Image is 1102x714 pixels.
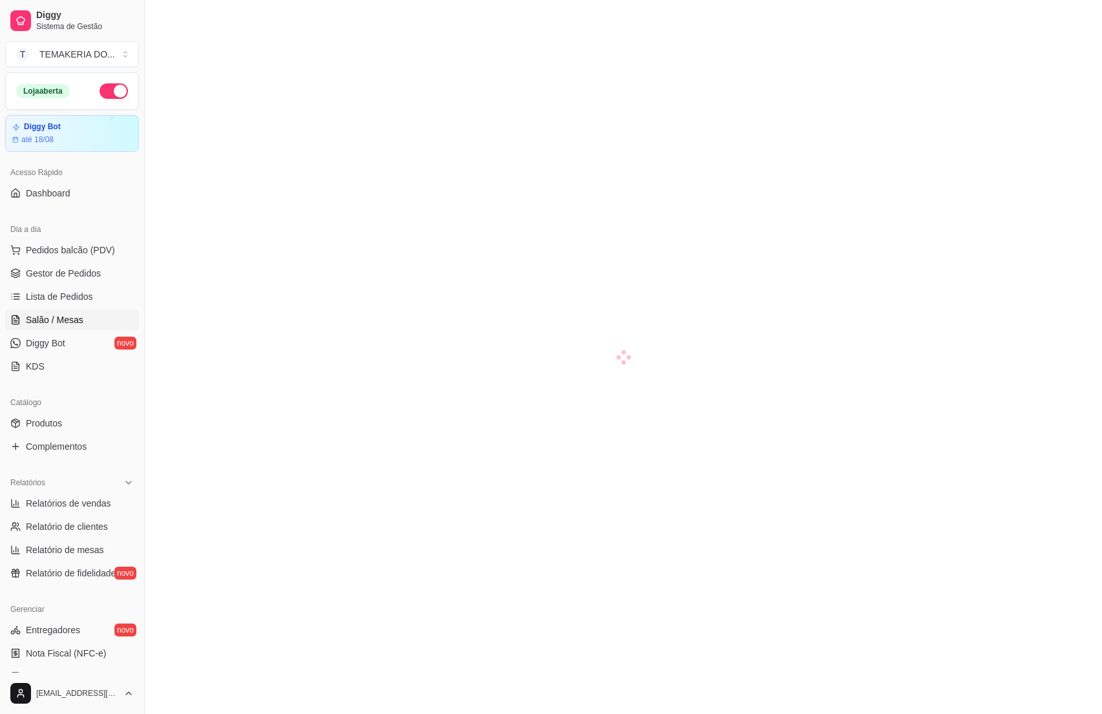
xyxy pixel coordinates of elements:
[5,413,139,434] a: Produtos
[5,162,139,183] div: Acesso Rápido
[26,187,70,200] span: Dashboard
[26,417,62,430] span: Produtos
[26,520,108,533] span: Relatório de clientes
[26,647,106,660] span: Nota Fiscal (NFC-e)
[5,5,139,36] a: DiggySistema de Gestão
[26,313,83,326] span: Salão / Mesas
[26,290,93,303] span: Lista de Pedidos
[39,48,115,61] div: TEMAKERIA DO ...
[26,244,115,257] span: Pedidos balcão (PDV)
[26,337,65,350] span: Diggy Bot
[10,478,45,488] span: Relatórios
[5,333,139,353] a: Diggy Botnovo
[26,670,96,683] span: Controle de caixa
[36,10,134,21] span: Diggy
[5,286,139,307] a: Lista de Pedidos
[5,540,139,560] a: Relatório de mesas
[5,41,139,67] button: Select a team
[21,134,54,145] article: até 18/08
[26,267,101,280] span: Gestor de Pedidos
[5,183,139,204] a: Dashboard
[5,263,139,284] a: Gestor de Pedidos
[36,21,134,32] span: Sistema de Gestão
[26,440,87,453] span: Complementos
[26,567,116,580] span: Relatório de fidelidade
[26,497,111,510] span: Relatórios de vendas
[5,436,139,457] a: Complementos
[5,310,139,330] a: Salão / Mesas
[5,620,139,640] a: Entregadoresnovo
[5,516,139,537] a: Relatório de clientes
[5,678,139,709] button: [EMAIL_ADDRESS][DOMAIN_NAME]
[5,666,139,687] a: Controle de caixa
[5,392,139,413] div: Catálogo
[5,563,139,583] a: Relatório de fidelidadenovo
[26,543,104,556] span: Relatório de mesas
[5,356,139,377] a: KDS
[24,122,61,132] article: Diggy Bot
[16,84,70,98] div: Loja aberta
[5,115,139,152] a: Diggy Botaté 18/08
[5,643,139,664] a: Nota Fiscal (NFC-e)
[36,688,118,698] span: [EMAIL_ADDRESS][DOMAIN_NAME]
[26,360,45,373] span: KDS
[5,219,139,240] div: Dia a dia
[5,240,139,260] button: Pedidos balcão (PDV)
[5,599,139,620] div: Gerenciar
[16,48,29,61] span: T
[100,83,128,99] button: Alterar Status
[26,624,80,636] span: Entregadores
[5,493,139,514] a: Relatórios de vendas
